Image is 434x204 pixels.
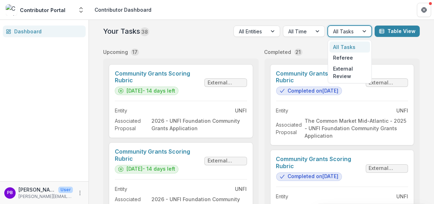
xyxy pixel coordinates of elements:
[18,193,73,200] p: [PERSON_NAME][EMAIL_ADDRESS][DOMAIN_NAME]
[276,156,363,169] a: Community Grants Scoring Rubric
[296,48,301,56] p: 21
[95,6,151,13] div: Contributor Dashboard
[264,48,291,56] p: Completed
[7,191,13,195] div: Patricia Bellum
[375,26,420,37] button: Table View
[115,70,202,84] a: Community Grants Scoring Rubric
[103,27,149,35] h2: Your Tasks
[76,189,84,197] button: More
[329,53,370,64] div: Referee
[58,187,73,193] p: User
[14,28,80,35] div: Dashboard
[18,186,55,193] p: [PERSON_NAME]
[3,26,86,37] a: Dashboard
[329,63,370,82] div: External Review
[276,70,363,84] a: Community Grants Scoring Rubric
[417,3,431,17] button: Get Help
[20,6,65,14] div: Contributor Portal
[329,42,370,53] div: All Tasks
[6,4,17,16] img: Contributor Portal
[103,48,128,56] p: Upcoming
[92,5,154,15] nav: breadcrumb
[132,48,138,56] p: 17
[115,148,202,162] a: Community Grants Scoring Rubric
[140,27,149,36] span: 38
[76,3,86,17] button: Open entity switcher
